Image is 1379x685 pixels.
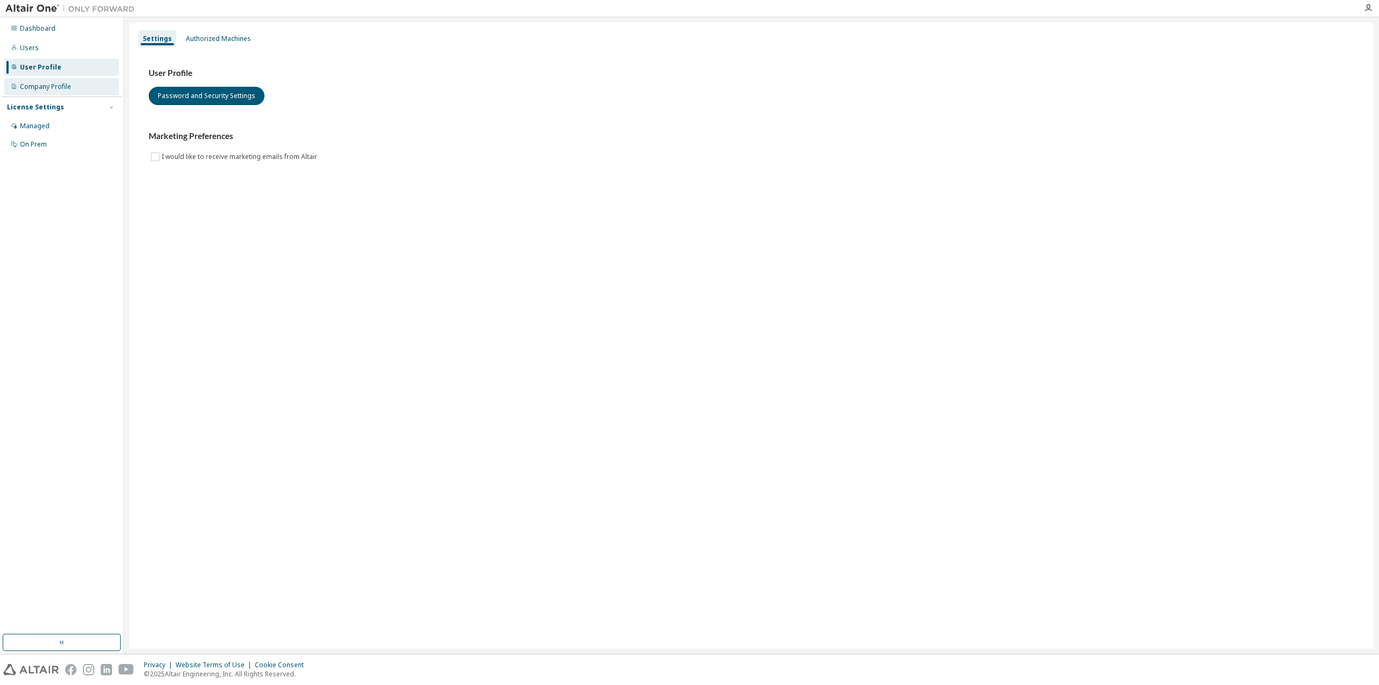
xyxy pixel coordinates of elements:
[20,63,61,72] div: User Profile
[65,664,76,675] img: facebook.svg
[144,661,176,669] div: Privacy
[20,140,47,149] div: On Prem
[186,34,251,43] div: Authorized Machines
[101,664,112,675] img: linkedin.svg
[7,103,64,112] div: License Settings
[162,150,319,163] label: I would like to receive marketing emails from Altair
[144,669,310,679] p: © 2025 Altair Engineering, Inc. All Rights Reserved.
[20,24,55,33] div: Dashboard
[20,44,39,52] div: Users
[149,87,264,105] button: Password and Security Settings
[143,34,172,43] div: Settings
[149,68,1354,79] h3: User Profile
[119,664,134,675] img: youtube.svg
[149,131,1354,142] h3: Marketing Preferences
[255,661,310,669] div: Cookie Consent
[176,661,255,669] div: Website Terms of Use
[3,664,59,675] img: altair_logo.svg
[20,122,50,130] div: Managed
[83,664,94,675] img: instagram.svg
[5,3,140,14] img: Altair One
[20,82,71,91] div: Company Profile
